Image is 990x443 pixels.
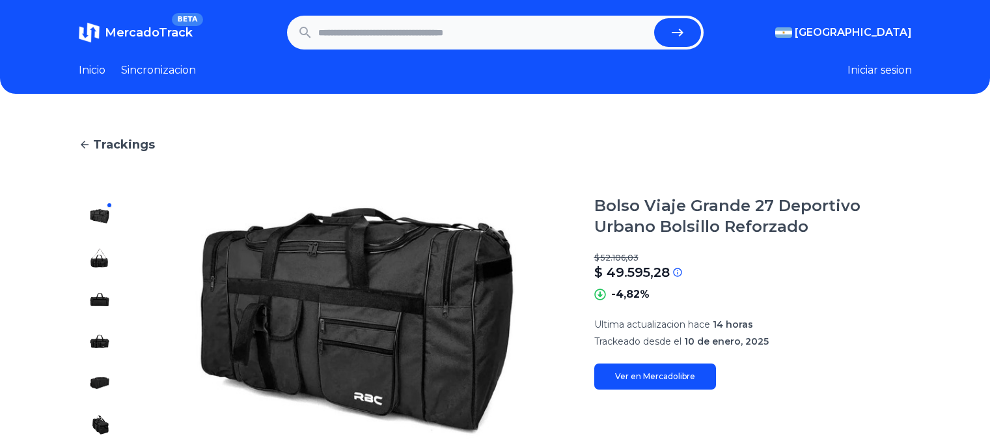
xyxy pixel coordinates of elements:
[93,136,155,154] span: Trackings
[594,263,670,281] p: $ 49.595,28
[89,248,110,268] img: Bolso Viaje Grande 27 Deportivo Urbano Bolsillo Reforzado
[79,63,105,78] a: Inicio
[89,414,110,435] img: Bolso Viaje Grande 27 Deportivo Urbano Bolsillo Reforzado
[79,136,912,154] a: Trackings
[775,25,912,40] button: [GEOGRAPHIC_DATA]
[89,206,110,227] img: Bolso Viaje Grande 27 Deportivo Urbano Bolsillo Reforzado
[121,63,196,78] a: Sincronizacion
[847,63,912,78] button: Iniciar sesion
[89,373,110,393] img: Bolso Viaje Grande 27 Deportivo Urbano Bolsillo Reforzado
[775,27,792,38] img: Argentina
[594,364,716,390] a: Ver en Mercadolibre
[795,25,912,40] span: [GEOGRAPHIC_DATA]
[89,331,110,352] img: Bolso Viaje Grande 27 Deportivo Urbano Bolsillo Reforzado
[594,336,681,347] span: Trackeado desde el
[172,13,202,26] span: BETA
[89,289,110,310] img: Bolso Viaje Grande 27 Deportivo Urbano Bolsillo Reforzado
[611,287,650,302] p: -4,82%
[594,319,710,330] span: Ultima actualizacion hace
[79,22,100,43] img: MercadoTrack
[684,336,769,347] span: 10 de enero, 2025
[713,319,753,330] span: 14 horas
[594,253,912,263] p: $ 52.106,03
[79,22,193,43] a: MercadoTrackBETA
[594,195,912,237] h1: Bolso Viaje Grande 27 Deportivo Urbano Bolsillo Reforzado
[105,25,193,40] span: MercadoTrack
